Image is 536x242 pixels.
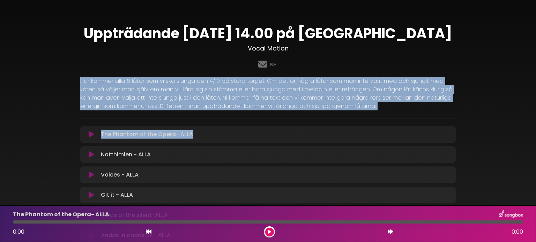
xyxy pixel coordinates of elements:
a: PDF [270,62,277,68]
h1: Uppträdande [DATE] 14.00 på [GEOGRAPHIC_DATA] [80,25,456,42]
p: Git it - ALLA [101,191,133,199]
p: Natthimlen - ALLA [101,150,151,159]
span: 0:00 [13,228,24,236]
span: 0:00 [512,228,523,236]
img: songbox-logo-white.png [499,210,523,219]
p: Här kommer alla 6 låtar som vi ska sjunga den 4/10 på stora torget. Om det är några låtar som man... [80,77,456,110]
p: Voices - ALLA [101,171,139,179]
p: The Phantom of the Opera- ALLA [101,130,193,139]
p: The Phantom of the Opera- ALLA [13,210,109,219]
h3: Vocal Motion [80,45,456,52]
